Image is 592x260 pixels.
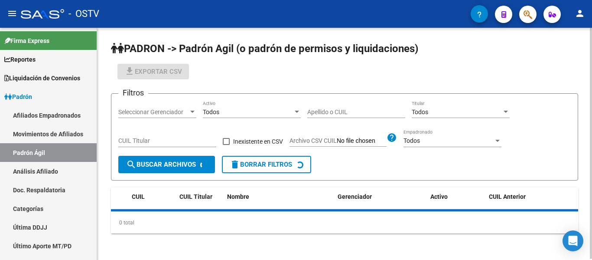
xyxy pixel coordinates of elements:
[203,109,219,115] span: Todos
[4,92,32,102] span: Padrón
[403,137,420,144] span: Todos
[430,193,448,200] span: Activo
[118,109,189,116] span: Seleccionar Gerenciador
[289,137,337,144] span: Archivo CSV CUIL
[337,137,387,145] input: Archivo CSV CUIL
[4,36,49,46] span: Firma Express
[7,8,17,19] mat-icon: menu
[132,193,145,200] span: CUIL
[387,132,397,143] mat-icon: help
[485,188,579,206] datatable-header-cell: CUIL Anterior
[4,55,36,64] span: Reportes
[128,188,176,206] datatable-header-cell: CUIL
[227,193,249,200] span: Nombre
[176,188,224,206] datatable-header-cell: CUIL Titular
[117,64,189,79] button: Exportar CSV
[412,109,428,115] span: Todos
[334,188,427,206] datatable-header-cell: Gerenciador
[111,43,418,55] span: PADRON -> Padrón Agil (o padrón de permisos y liquidaciones)
[230,161,292,168] span: Borrar Filtros
[179,193,212,200] span: CUIL Titular
[233,136,283,147] span: Inexistente en CSV
[118,87,148,99] h3: Filtros
[124,66,135,76] mat-icon: file_download
[222,156,311,173] button: Borrar Filtros
[126,159,137,170] mat-icon: search
[489,193,526,200] span: CUIL Anterior
[427,188,485,206] datatable-header-cell: Activo
[563,230,583,251] div: Open Intercom Messenger
[338,193,372,200] span: Gerenciador
[126,161,196,168] span: Buscar Archivos
[124,68,182,76] span: Exportar CSV
[224,188,334,206] datatable-header-cell: Nombre
[68,4,99,23] span: - OSTV
[230,159,240,170] mat-icon: delete
[111,212,578,234] div: 0 total
[4,73,80,83] span: Liquidación de Convenios
[575,8,585,19] mat-icon: person
[118,156,215,173] button: Buscar Archivos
